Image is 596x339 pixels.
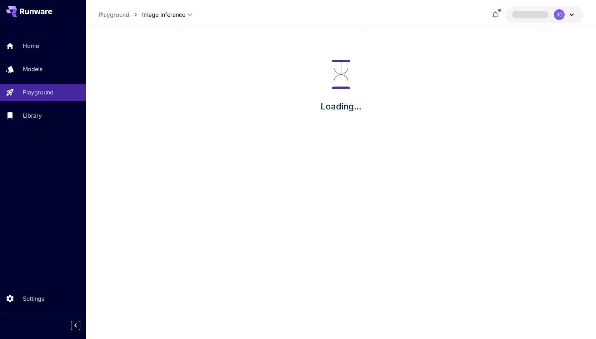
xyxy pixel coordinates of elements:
p: Home [23,41,39,50]
a: Playground [99,10,129,19]
p: Loading... [321,100,361,113]
p: Library [23,111,42,120]
button: RD [505,6,583,23]
p: Settings [23,294,44,303]
nav: breadcrumb [99,10,142,19]
button: Collapse sidebar [71,321,80,330]
div: RD [554,9,565,20]
p: Models [23,65,42,73]
div: Collapse sidebar [76,319,86,332]
p: Playground [23,88,54,97]
span: Image Inference [142,10,185,19]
